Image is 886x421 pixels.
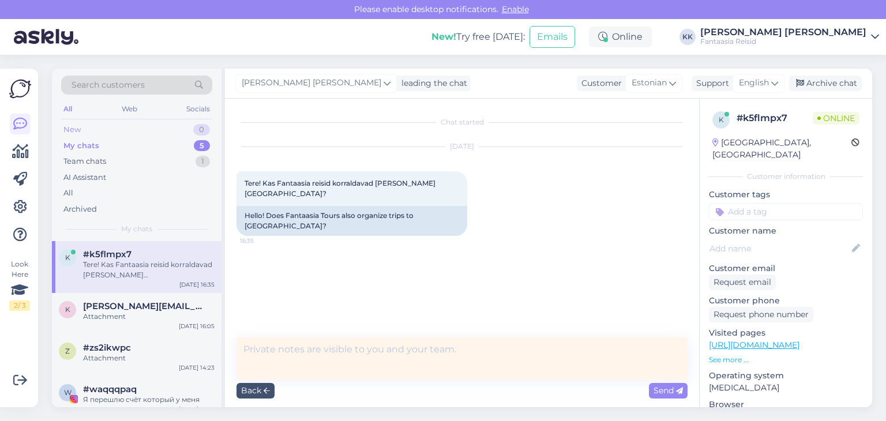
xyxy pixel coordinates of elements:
p: Customer name [709,225,863,237]
p: Browser [709,399,863,411]
p: Customer tags [709,189,863,201]
div: Web [119,102,140,116]
span: Estonian [632,77,667,89]
div: [DATE] 16:05 [179,322,215,330]
span: #k5flmpx7 [83,249,132,260]
p: Operating system [709,370,863,382]
div: leading the chat [397,77,467,89]
span: Online [813,112,859,125]
div: Customer [577,77,622,89]
span: Enable [498,4,532,14]
div: Try free [DATE]: [431,30,525,44]
div: 1 [196,156,210,167]
div: 0 [193,124,210,136]
img: Askly Logo [9,78,31,100]
span: Tere! Kas Fantaasia reisid korraldavad [PERSON_NAME] [GEOGRAPHIC_DATA]? [245,179,437,198]
div: Archived [63,204,97,215]
span: My chats [121,224,152,234]
span: [PERSON_NAME] [PERSON_NAME] [242,77,381,89]
span: #waqqqpaq [83,384,137,394]
div: Chat started [236,117,688,127]
span: z [65,347,70,355]
div: [DATE] 16:35 [179,280,215,289]
div: [DATE] [236,141,688,152]
div: Support [692,77,729,89]
a: [URL][DOMAIN_NAME] [709,340,799,350]
div: My chats [63,140,99,152]
div: Request phone number [709,307,813,322]
div: Attachment [83,311,215,322]
div: Tere! Kas Fantaasia reisid korraldavad [PERSON_NAME] [GEOGRAPHIC_DATA]? [83,260,215,280]
div: Request email [709,275,776,290]
input: Add a tag [709,203,863,220]
span: 16:35 [240,236,283,245]
p: Customer email [709,262,863,275]
div: [DATE] 19:03 [179,405,215,414]
div: 5 [194,140,210,152]
div: [GEOGRAPHIC_DATA], [GEOGRAPHIC_DATA] [712,137,851,161]
input: Add name [709,242,850,255]
span: w [64,388,72,397]
div: # k5flmpx7 [737,111,813,125]
div: 2 / 3 [9,300,30,311]
a: [PERSON_NAME] [PERSON_NAME]Fantaasia Reisid [700,28,879,46]
div: Online [589,27,652,47]
div: All [63,187,73,199]
div: Team chats [63,156,106,167]
p: [MEDICAL_DATA] [709,382,863,394]
div: Hello! Does Fantaasia Tours also organize trips to [GEOGRAPHIC_DATA]? [236,206,467,236]
p: Visited pages [709,327,863,339]
div: New [63,124,81,136]
div: Attachment [83,353,215,363]
span: #zs2ikwpc [83,343,131,353]
p: See more ... [709,355,863,365]
span: krista.lants1981@gmail.com [83,301,203,311]
span: k [719,115,724,124]
div: All [61,102,74,116]
div: KK [679,29,696,45]
b: New! [431,31,456,42]
span: k [65,305,70,314]
div: Back [236,383,275,399]
span: English [739,77,769,89]
div: Socials [184,102,212,116]
span: Search customers [72,79,145,91]
button: Emails [530,26,575,48]
div: Fantaasia Reisid [700,37,866,46]
div: Look Here [9,259,30,311]
span: k [65,253,70,262]
p: Customer phone [709,295,863,307]
div: [PERSON_NAME] [PERSON_NAME] [700,28,866,37]
div: Я перешлю счёт который у меня [83,394,215,405]
div: Customer information [709,171,863,182]
div: Archive chat [789,76,862,91]
div: AI Assistant [63,172,106,183]
div: [DATE] 14:23 [179,363,215,372]
span: Send [654,385,683,396]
